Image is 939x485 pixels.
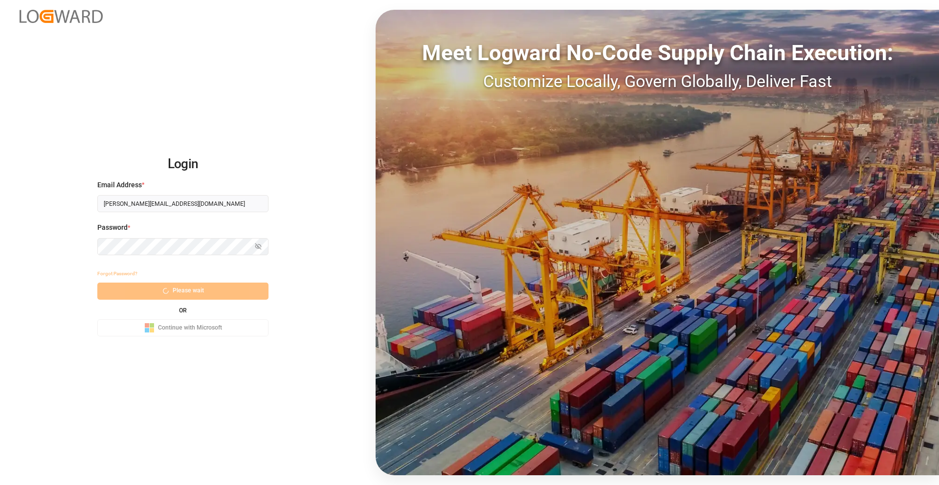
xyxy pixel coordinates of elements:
div: Meet Logward No-Code Supply Chain Execution: [376,37,939,69]
small: OR [179,308,187,313]
input: Enter your email [97,195,268,212]
span: Password [97,222,128,233]
h2: Login [97,149,268,180]
img: Logward_new_orange.png [20,10,103,23]
div: Customize Locally, Govern Globally, Deliver Fast [376,69,939,94]
span: Email Address [97,180,142,190]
